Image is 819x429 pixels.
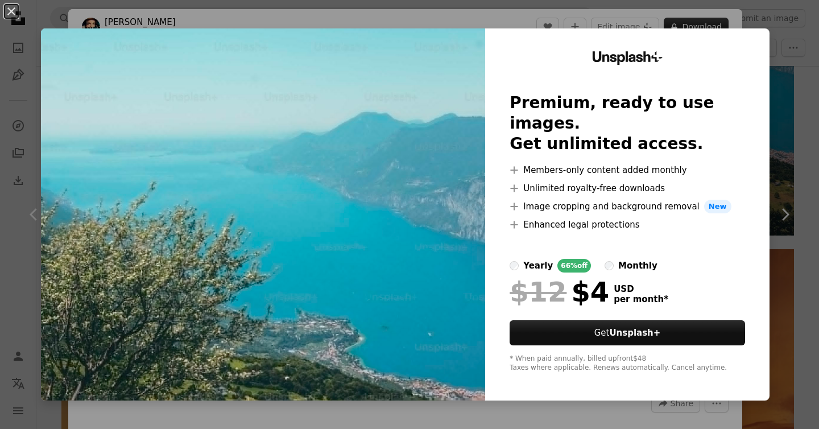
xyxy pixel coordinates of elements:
span: $12 [510,277,566,307]
div: 66% off [557,259,591,273]
div: $4 [510,277,609,307]
div: monthly [618,259,657,273]
input: yearly66%off [510,261,519,270]
li: Image cropping and background removal [510,200,745,213]
input: monthly [605,261,614,270]
li: Unlimited royalty-free downloads [510,181,745,195]
span: New [704,200,731,213]
span: USD [614,284,668,294]
span: per month * [614,294,668,304]
strong: Unsplash+ [609,328,660,338]
div: yearly [523,259,553,273]
li: Enhanced legal protections [510,218,745,232]
button: GetUnsplash+ [510,320,745,345]
h2: Premium, ready to use images. Get unlimited access. [510,93,745,154]
li: Members-only content added monthly [510,163,745,177]
div: * When paid annually, billed upfront $48 Taxes where applicable. Renews automatically. Cancel any... [510,354,745,373]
